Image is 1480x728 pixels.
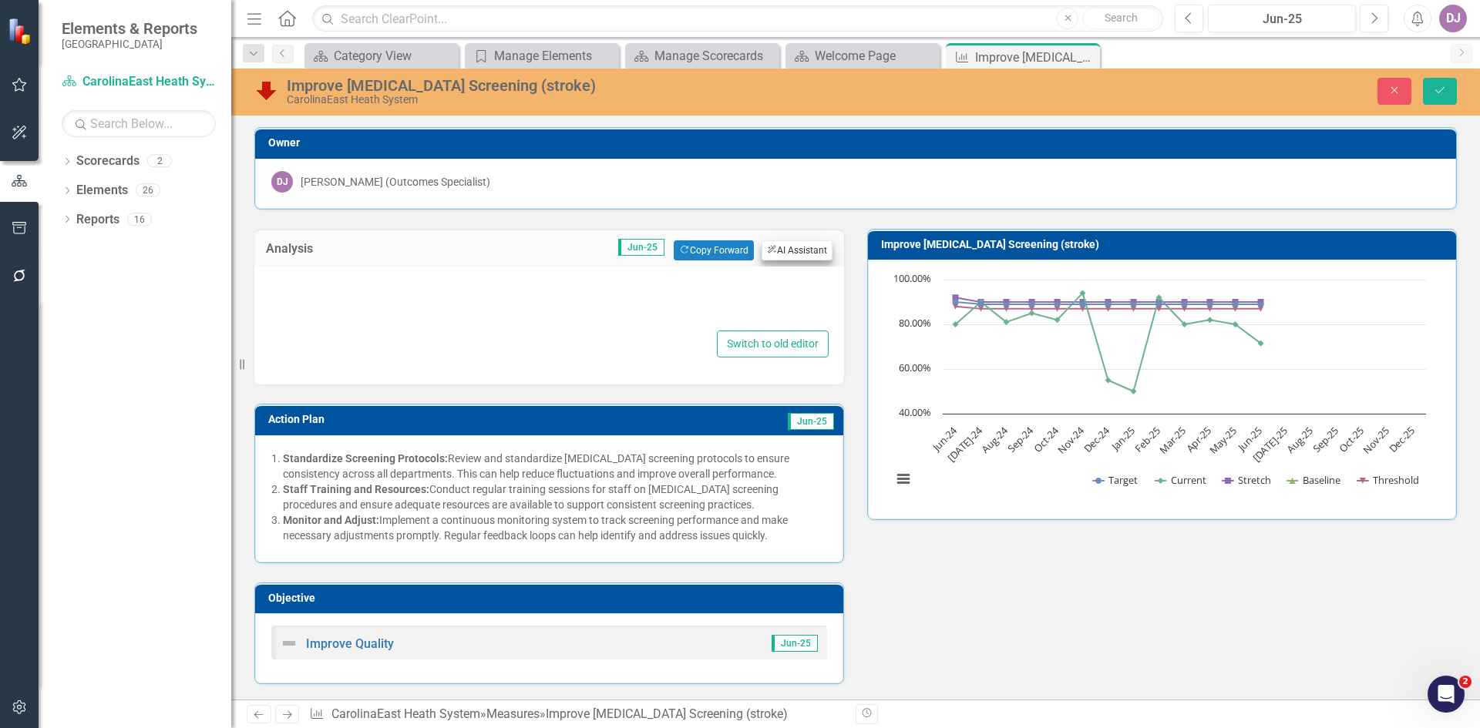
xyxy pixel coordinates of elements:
[312,5,1163,32] input: Search ClearPoint...
[127,213,152,226] div: 16
[283,483,429,495] strong: Staff Training and Resources:
[76,211,119,229] a: Reports
[546,706,788,721] div: Improve [MEDICAL_DATA] Screening (stroke)
[331,706,480,721] a: CarolinaEast Heath System
[762,240,832,260] button: AI Assistant
[1439,5,1467,32] button: DJ
[978,301,984,307] path: Jul-24, 89. Target.
[1360,424,1392,456] text: Nov-25
[334,46,455,65] div: Category View
[62,110,216,137] input: Search Below...
[1105,377,1112,384] path: Dec-24, 55. Current.
[629,46,775,65] a: Manage Scorecards
[1105,12,1138,24] span: Search
[136,184,160,197] div: 26
[62,38,197,50] small: [GEOGRAPHIC_DATA]
[815,46,936,65] div: Welcome Page
[266,242,368,256] h3: Analysis
[789,46,936,65] a: Welcome Page
[1054,317,1061,323] path: Oct-24, 82. Current.
[1054,424,1088,457] text: Nov-24
[283,451,827,481] p: Review and standardize [MEDICAL_DATA] screening protocols to ensure consistency across all depart...
[1206,424,1239,457] text: May-25
[884,272,1440,503] div: Chart. Highcharts interactive chart.
[306,636,394,651] a: Improve Quality
[1183,424,1214,455] text: Apr-25
[62,73,216,91] a: CarolinaEast Heath System
[1132,424,1163,455] text: Feb-25
[1004,319,1010,325] path: Aug-24, 81. Current.
[1233,321,1239,327] path: May-25, 80. Current.
[953,321,959,327] path: Jun-24, 80. Current.
[254,78,279,102] img: Not On Track
[944,424,986,465] text: [DATE]-24
[301,174,490,190] div: [PERSON_NAME] (Outcomes Specialist)
[1250,424,1290,465] text: [DATE]-25
[1258,301,1264,307] path: Jun-25, 89. Target.
[1108,424,1139,455] text: Jan-25
[1459,676,1472,688] span: 2
[308,46,455,65] a: Category View
[893,468,914,490] button: View chart menu, Chart
[1182,321,1188,327] path: Mar-25, 80. Current.
[268,592,836,604] h3: Objective
[271,171,293,193] div: DJ
[1131,388,1137,394] path: Jan-25, 50. Current.
[1357,473,1419,487] button: Show Threshold
[1208,5,1356,32] button: Jun-25
[283,481,827,512] p: Conduct regular training sessions for staff on [MEDICAL_DATA] screening procedures and ensure ade...
[494,46,615,65] div: Manage Elements
[1223,473,1271,487] button: Show Stretch
[147,155,172,168] div: 2
[1029,301,1035,307] path: Sep-24, 89. Target.
[1080,301,1086,307] path: Nov-24, 89. Target.
[674,240,753,260] button: Copy Forward
[1004,301,1010,307] path: Aug-24, 89. Target.
[1336,424,1367,455] text: Oct-25
[1310,424,1341,455] text: Sep-25
[899,361,931,374] text: 60.00%
[287,77,929,94] div: Improve [MEDICAL_DATA] Screening (stroke)
[287,94,929,106] div: CarolinaEast Heath System
[717,330,829,357] button: Switch to old editor
[772,635,818,652] span: Jun-25
[953,299,959,305] path: Jun-24, 90. Target.
[1258,341,1264,347] path: Jun-25, 71.5. Current.
[654,46,775,65] div: Manage Scorecards
[1131,301,1137,307] path: Jan-25, 89. Target.
[1233,301,1239,307] path: May-25, 89. Target.
[1004,424,1037,456] text: Sep-24
[881,239,1448,250] h3: Improve [MEDICAL_DATA] Screening (stroke)
[978,424,1011,456] text: Aug-24
[1156,424,1189,456] text: Mar-25
[1234,424,1265,455] text: Jun-25
[283,452,448,465] strong: Standardize Screening Protocols:
[1207,301,1213,307] path: Apr-25, 89. Target.
[899,405,931,419] text: 40.00%
[486,706,540,721] a: Measures
[1283,424,1316,456] text: Aug-25
[618,239,664,256] span: Jun-25
[8,17,35,44] img: ClearPoint Strategy
[1105,301,1112,307] path: Dec-24, 89. Target.
[1213,10,1350,29] div: Jun-25
[62,19,197,38] span: Elements & Reports
[893,271,931,285] text: 100.00%
[788,413,834,430] span: Jun-25
[283,514,379,526] strong: Monitor and Adjust:
[1287,473,1341,487] button: Show Baseline
[1029,310,1035,317] path: Sep-24, 85. Current.
[953,299,1264,307] g: Target, line 1 of 5 with 19 data points.
[1156,301,1162,307] path: Feb-25, 89. Target.
[1054,301,1061,307] path: Oct-24, 89. Target.
[929,424,960,455] text: Jun-24
[884,272,1434,503] svg: Interactive chart
[1428,676,1465,713] iframe: Intercom live chat
[1031,424,1062,455] text: Oct-24
[469,46,615,65] a: Manage Elements
[1093,473,1139,487] button: Show Target
[1207,317,1213,323] path: Apr-25, 82. Current.
[268,137,1448,149] h3: Owner
[899,316,931,330] text: 80.00%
